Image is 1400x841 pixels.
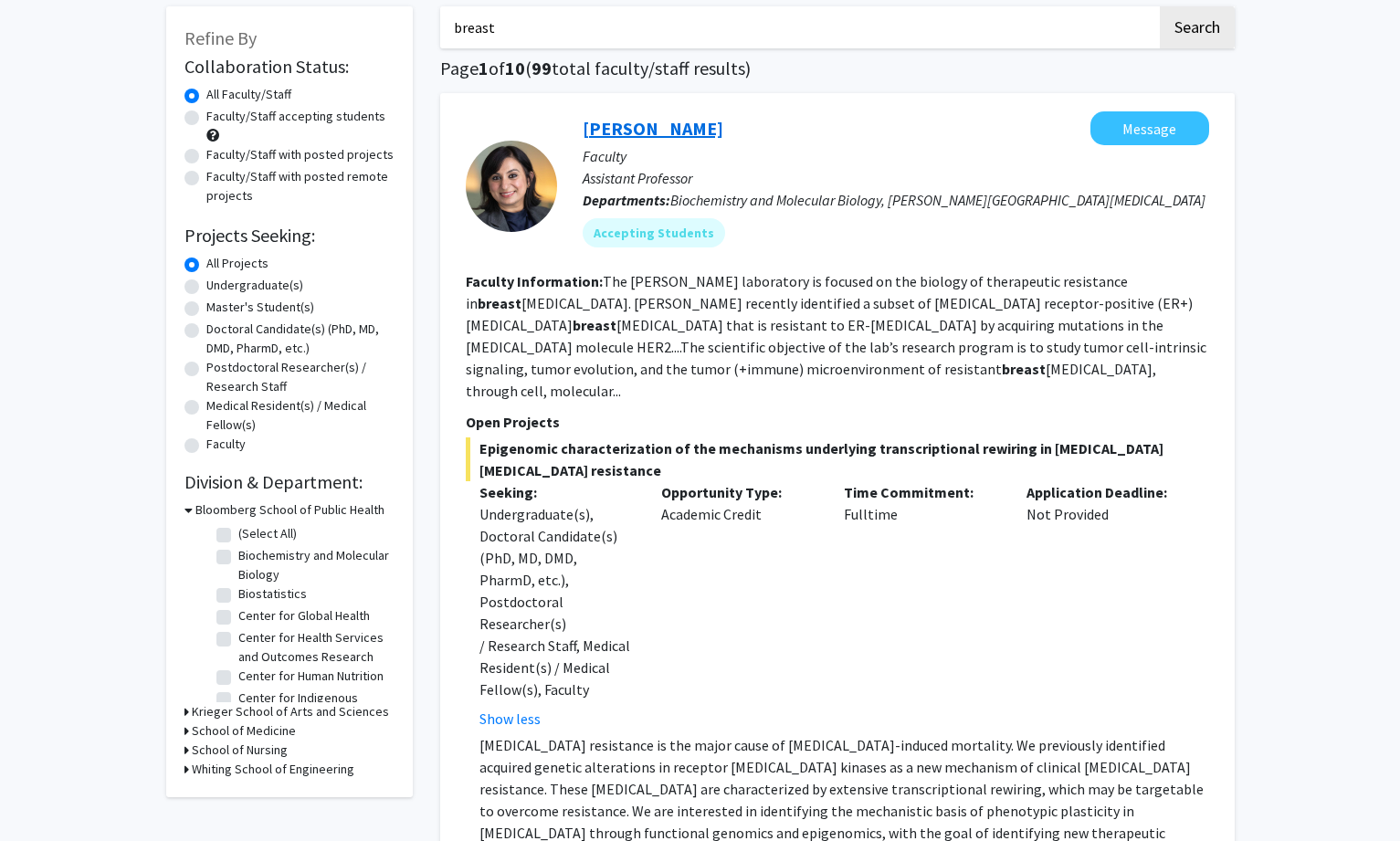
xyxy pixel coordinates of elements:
label: (Select All) [238,524,297,543]
h2: Projects Seeking: [184,225,395,247]
p: Time Commitment: [844,481,999,503]
label: Center for Indigenous Health [238,689,390,727]
div: Academic Credit [647,481,830,730]
label: All Faculty/Staff [206,85,291,104]
label: Faculty/Staff accepting students [206,107,385,126]
label: Center for Health Services and Outcomes Research [238,628,390,667]
h2: Division & Department: [184,471,395,493]
input: Search Keywords [440,6,1157,48]
div: Not Provided [1013,481,1195,730]
label: Biostatistics [238,584,307,604]
label: Faculty/Staff with posted remote projects [206,167,395,205]
p: Seeking: [479,481,635,503]
b: breast [478,294,521,312]
span: Refine By [184,26,257,49]
b: Departments: [583,191,670,209]
b: breast [1002,360,1046,378]
h2: Collaboration Status: [184,56,395,78]
button: Search [1160,6,1235,48]
label: Doctoral Candidate(s) (PhD, MD, DMD, PharmD, etc.) [206,320,395,358]
span: 99 [532,57,552,79]
label: Postdoctoral Researcher(s) / Research Staff [206,358,395,396]
p: Open Projects [466,411,1209,433]
label: Undergraduate(s) [206,276,303,295]
button: Message Utthara Nayar [1090,111,1209,145]
span: 1 [479,57,489,79]
h3: Bloomberg School of Public Health [195,500,384,520]
fg-read-more: The [PERSON_NAME] laboratory is focused on the biology of therapeutic resistance in [MEDICAL_DATA... [466,272,1206,400]
iframe: Chat [14,759,78,827]
label: Faculty/Staff with posted projects [206,145,394,164]
h3: School of Medicine [192,721,296,741]
p: Application Deadline: [1026,481,1182,503]
mat-chip: Accepting Students [583,218,725,247]
b: Faculty Information: [466,272,603,290]
label: Faculty [206,435,246,454]
div: Undergraduate(s), Doctoral Candidate(s) (PhD, MD, DMD, PharmD, etc.), Postdoctoral Researcher(s) ... [479,503,635,700]
span: 10 [505,57,525,79]
span: Epigenomic characterization of the mechanisms underlying transcriptional rewiring in [MEDICAL_DAT... [466,437,1209,481]
button: Show less [479,708,541,730]
a: [PERSON_NAME] [583,117,723,140]
div: Fulltime [830,481,1013,730]
h1: Page of ( total faculty/staff results) [440,58,1235,79]
h3: School of Nursing [192,741,288,760]
h3: Whiting School of Engineering [192,760,354,779]
label: Center for Human Nutrition [238,667,384,686]
label: Medical Resident(s) / Medical Fellow(s) [206,396,395,435]
label: Master's Student(s) [206,298,314,317]
h3: Krieger School of Arts and Sciences [192,702,389,721]
p: Assistant Professor [583,167,1209,189]
p: Opportunity Type: [661,481,816,503]
label: All Projects [206,254,268,273]
b: breast [573,316,616,334]
p: Faculty [583,145,1209,167]
span: Biochemistry and Molecular Biology, [PERSON_NAME][GEOGRAPHIC_DATA][MEDICAL_DATA] [670,191,1205,209]
label: Biochemistry and Molecular Biology [238,546,390,584]
label: Center for Global Health [238,606,370,625]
